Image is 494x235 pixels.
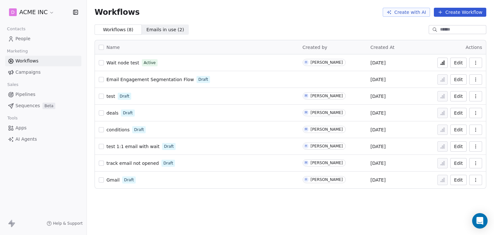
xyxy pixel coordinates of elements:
span: [DATE] [370,160,386,166]
div: H [305,177,307,182]
span: Help & Support [53,221,83,226]
span: Wait node test [106,60,139,65]
span: Marketing [4,46,31,56]
span: Actions [466,45,482,50]
span: Campaigns [15,69,41,76]
span: Pipelines [15,91,35,98]
button: Create with AI [383,8,430,17]
div: H [305,144,307,149]
span: Draft [164,144,174,149]
div: [PERSON_NAME] [311,94,343,98]
span: Beta [42,103,55,109]
a: Workflows [5,56,81,66]
a: Pipelines [5,89,81,100]
div: [PERSON_NAME] [311,110,343,115]
span: test 1:1 email with wait [106,144,160,149]
button: Edit [450,141,467,152]
button: Edit [450,158,467,168]
span: conditions [106,127,130,132]
div: M [305,110,307,115]
button: Edit [450,175,467,185]
span: test [106,94,115,99]
a: People [5,33,81,44]
button: Edit [450,108,467,118]
span: [DATE] [370,177,386,183]
button: Edit [450,74,467,85]
span: Draft [123,110,133,116]
div: [PERSON_NAME] [311,127,343,132]
span: Workflows [15,58,39,64]
span: [DATE] [370,127,386,133]
span: Name [106,44,120,51]
a: Wait node test [106,60,139,66]
div: Open Intercom Messenger [472,213,488,229]
a: Email Engagement Segmentation Flow [106,76,194,83]
span: Created by [303,45,327,50]
div: [PERSON_NAME] [311,60,343,65]
span: [DATE] [370,60,386,66]
span: D [11,9,15,15]
div: M [305,93,307,99]
a: SequencesBeta [5,100,81,111]
span: People [15,35,31,42]
a: Gmail [106,177,120,183]
button: DACME INC [8,7,56,18]
span: Draft [134,127,144,133]
span: deals [106,110,118,116]
span: Draft [198,77,208,82]
a: deals [106,110,118,116]
span: [DATE] [370,76,386,83]
span: ACME INC [19,8,48,16]
div: [PERSON_NAME] [311,161,343,165]
a: Campaigns [5,67,81,78]
a: conditions [106,127,130,133]
div: M [305,160,307,165]
button: Edit [450,58,467,68]
span: Draft [124,177,134,183]
a: Apps [5,123,81,133]
span: Draft [163,160,173,166]
span: Contacts [4,24,28,34]
a: Help & Support [47,221,83,226]
span: Tools [5,113,20,123]
span: Apps [15,125,27,131]
span: Workflows [95,8,140,17]
a: AI Agents [5,134,81,145]
span: Emails in use ( 2 ) [146,26,184,33]
span: [DATE] [370,143,386,150]
div: [PERSON_NAME] [311,144,343,148]
div: H [305,60,307,65]
a: test 1:1 email with wait [106,143,160,150]
span: Email Engagement Segmentation Flow [106,77,194,82]
span: [DATE] [370,93,386,99]
span: AI Agents [15,136,37,143]
span: Sales [5,80,21,89]
div: M [305,127,307,132]
button: Create Workflow [434,8,486,17]
div: [PERSON_NAME] [311,177,343,182]
button: Edit [450,91,467,101]
span: Gmail [106,177,120,183]
span: track email not opened [106,161,159,166]
button: Edit [450,125,467,135]
a: track email not opened [106,160,159,166]
span: [DATE] [370,110,386,116]
span: Active [144,60,156,66]
span: Draft [120,93,129,99]
a: test [106,93,115,99]
span: Created At [370,45,395,50]
span: Sequences [15,102,40,109]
